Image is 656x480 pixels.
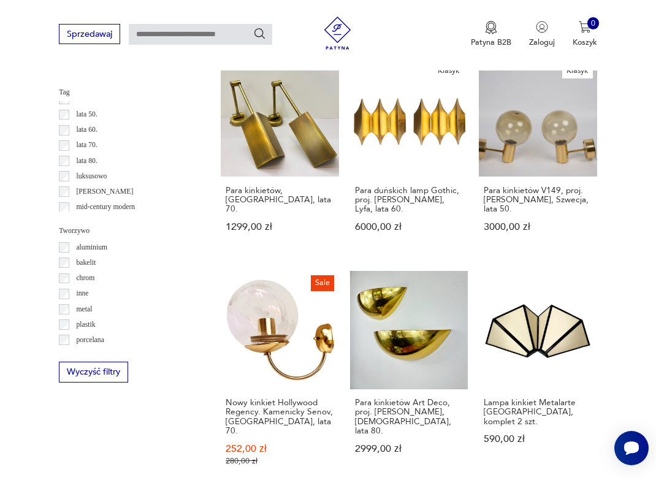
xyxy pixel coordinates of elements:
[76,288,88,300] p: inne
[253,27,267,40] button: Szukaj
[226,398,334,435] h3: Nowy kinkiet Hollywood Regency. Kamenicky Senov, [GEOGRAPHIC_DATA], lata 70.
[76,170,107,183] p: luksusowo
[76,186,133,198] p: [PERSON_NAME]
[59,31,120,39] a: Sprzedawaj
[529,37,555,48] p: Zaloguj
[59,24,120,44] button: Sprzedawaj
[76,272,94,284] p: chrom
[76,201,135,213] p: mid-century modern
[76,257,96,269] p: bakelit
[355,398,463,435] h3: Para kinkietów Art Deco, proj. [PERSON_NAME], [DEMOGRAPHIC_DATA], lata 80.
[226,457,334,466] p: 280,00 zł
[76,155,97,167] p: lata 80.
[536,21,548,33] img: Ikonka użytkownika
[76,242,107,254] p: aluminium
[484,398,592,426] h3: Lampa kinkiet Metalarte [GEOGRAPHIC_DATA], komplet 2 szt.
[471,21,511,48] button: Patyna B2B
[587,17,600,29] div: 0
[579,21,591,33] img: Ikona koszyka
[226,444,334,454] p: 252,00 zł
[484,223,592,232] p: 3000,00 zł
[471,37,511,48] p: Patyna B2B
[226,223,334,232] p: 1299,00 zł
[76,303,92,316] p: metal
[350,59,468,254] a: KlasykPara duńskich lamp Gothic, proj. Bent Karlby, Lyfa, lata 60.Para duńskich lamp Gothic, proj...
[76,334,104,346] p: porcelana
[471,21,511,48] a: Ikona medaluPatyna B2B
[76,139,97,151] p: lata 70.
[529,21,555,48] button: Zaloguj
[76,319,95,331] p: plastik
[76,109,97,121] p: lata 50.
[355,223,463,232] p: 6000,00 zł
[573,21,597,48] button: 0Koszyk
[59,225,194,237] p: Tworzywo
[355,186,463,214] h3: Para duńskich lamp Gothic, proj. [PERSON_NAME], Lyfa, lata 60.
[221,59,339,254] a: Para kinkietów, Niemcy, lata 70.Para kinkietów, [GEOGRAPHIC_DATA], lata 70.1299,00 zł
[479,59,597,254] a: KlasykPara kinkietów V149, proj. Hans-Agne Jakobsson, Szwecja, lata 50.Para kinkietów V149, proj....
[573,37,597,48] p: Koszyk
[614,431,649,465] iframe: Smartsupp widget button
[484,435,592,444] p: 590,00 zł
[317,17,358,50] img: Patyna - sklep z meblami i dekoracjami vintage
[226,186,334,214] h3: Para kinkietów, [GEOGRAPHIC_DATA], lata 70.
[59,86,194,99] p: Tag
[76,124,97,136] p: lata 60.
[355,444,463,454] p: 2999,00 zł
[59,362,128,382] button: Wyczyść filtry
[485,21,497,34] img: Ikona medalu
[484,186,592,214] h3: Para kinkietów V149, proj. [PERSON_NAME], Szwecja, lata 50.
[76,349,98,362] p: porcelit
